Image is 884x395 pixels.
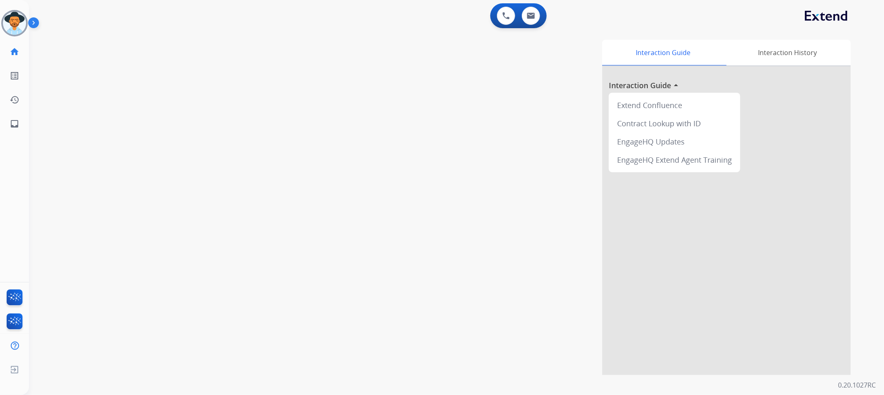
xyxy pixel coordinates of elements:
[3,12,26,35] img: avatar
[612,151,737,169] div: EngageHQ Extend Agent Training
[612,114,737,132] div: Contract Lookup with ID
[612,96,737,114] div: Extend Confluence
[612,132,737,151] div: EngageHQ Updates
[10,47,19,57] mat-icon: home
[10,119,19,129] mat-icon: inbox
[724,40,851,65] div: Interaction History
[602,40,724,65] div: Interaction Guide
[10,71,19,81] mat-icon: list_alt
[838,380,876,390] p: 0.20.1027RC
[10,95,19,105] mat-icon: history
